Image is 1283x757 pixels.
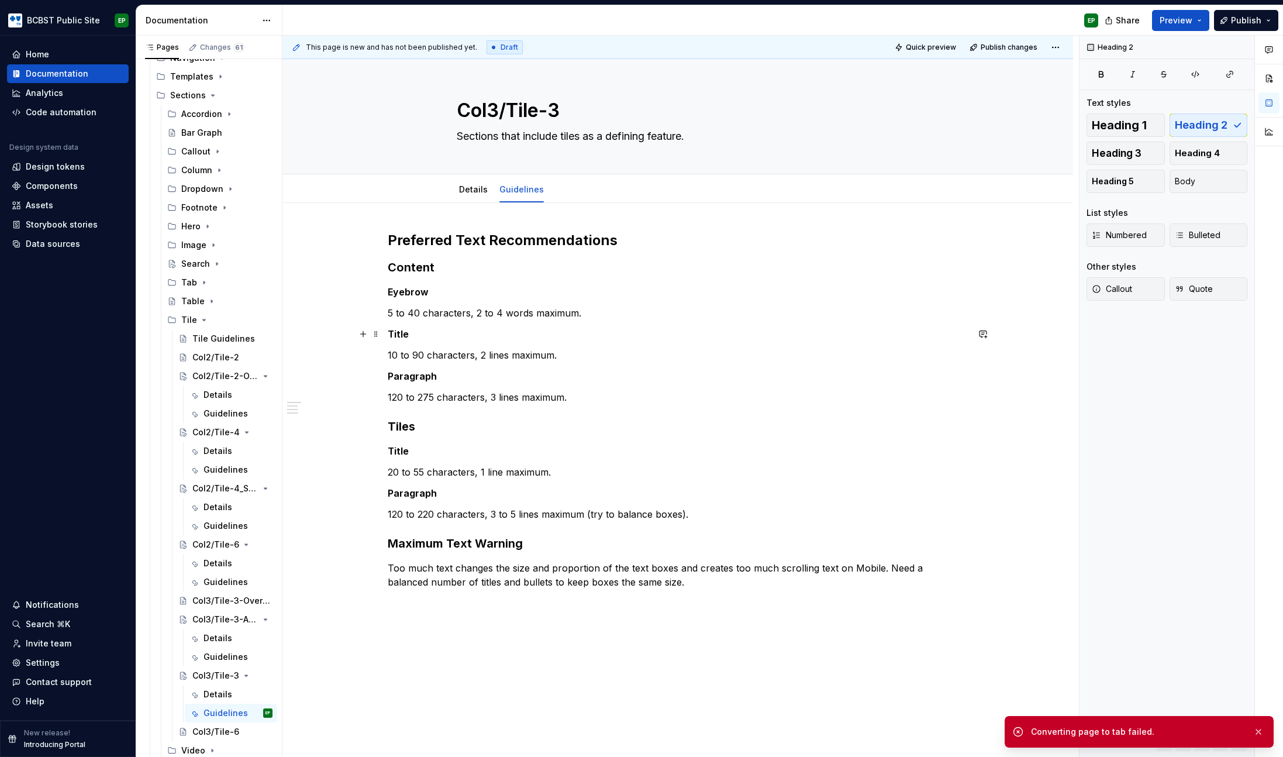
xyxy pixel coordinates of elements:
h3: Maximum Text Warning [388,535,968,552]
strong: Title [388,328,409,340]
p: 120 to 275 characters, 3 lines maximum. [388,390,968,404]
button: Callout [1087,277,1165,301]
a: Col2/Tile-2 [174,348,277,367]
span: Draft [501,43,518,52]
strong: Title [388,445,409,457]
a: Details [185,629,277,648]
div: Search [181,258,210,270]
div: Changes [200,43,244,52]
div: Col2/Tile-4 [192,426,240,438]
div: Hero [181,221,201,232]
div: Bar Graph [181,127,222,139]
strong: Eyebrow [388,286,429,298]
button: Preview [1152,10,1209,31]
p: New release! [24,728,70,738]
div: Code automation [26,106,96,118]
a: Data sources [7,235,129,253]
div: Guidelines [204,576,248,588]
div: Guidelines [204,520,248,532]
h3: Content [388,259,968,276]
div: Text styles [1087,97,1131,109]
a: Col2/Tile-2-Overline [174,367,277,386]
a: Guidelines [499,184,544,194]
div: Details [454,177,492,201]
a: Guidelines [185,460,277,479]
div: Callout [163,142,277,161]
a: Settings [7,653,129,672]
span: Quick preview [906,43,956,52]
h3: Tiles [388,418,968,435]
div: Col3/Tile-3-Overline [192,595,270,607]
span: Bulleted [1175,229,1220,241]
p: 120 to 220 characters, 3 to 5 lines maximum (try to balance boxes). [388,507,968,521]
button: Heading 4 [1170,142,1248,165]
span: Share [1116,15,1140,26]
a: Details [459,184,488,194]
a: Col3/Tile-3-Overline [174,591,277,610]
p: Too much text changes the size and proportion of the text boxes and creates too much scrolling te... [388,561,968,589]
a: Components [7,177,129,195]
div: Guidelines [495,177,549,201]
div: Col3/Tile-3 [192,670,239,682]
div: Accordion [163,105,277,123]
button: Share [1099,10,1147,31]
button: Search ⌘K [7,615,129,634]
a: Table [163,292,277,311]
div: Column [181,164,212,176]
span: 61 [233,43,244,52]
div: Col2/Tile-2 [192,352,239,363]
div: Details [204,445,232,457]
div: Guidelines [204,651,248,663]
button: BCBST Public SiteEP [2,8,133,33]
span: Quote [1175,283,1213,295]
div: Templates [151,67,277,86]
div: Documentation [26,68,88,80]
a: Col3/Tile-6 [174,722,277,741]
a: Guidelines [185,517,277,535]
div: Guidelines [204,464,248,476]
div: Tile Guidelines [192,333,255,345]
button: Bulleted [1170,223,1248,247]
div: Col3/Tile-3-Accordion [192,614,258,625]
a: Code automation [7,103,129,122]
div: Contact support [26,676,92,688]
a: Col2/Tile-6 [174,535,277,554]
span: Publish [1231,15,1261,26]
div: Image [181,239,206,251]
div: Video [181,745,205,756]
a: Tile Guidelines [174,329,277,348]
a: Guidelines [185,573,277,591]
a: Details [185,685,277,704]
p: 5 to 40 characters, 2 to 4 words maximum. [388,306,968,320]
p: Introducing Portal [24,740,85,749]
button: Contact support [7,673,129,691]
div: Converting page to tab failed. [1031,726,1244,738]
div: Hero [163,217,277,236]
span: This page is new and has not been published yet. [306,43,477,52]
button: Numbered [1087,223,1165,247]
a: Search [163,254,277,273]
div: Col2/Tile-4_SampleCards [192,483,258,494]
span: Preview [1160,15,1192,26]
div: Assets [26,199,53,211]
span: Heading 3 [1092,147,1141,159]
div: EP [118,16,126,25]
button: Heading 3 [1087,142,1165,165]
div: Dropdown [181,183,223,195]
a: Design tokens [7,157,129,176]
div: Notifications [26,599,79,611]
div: Details [204,501,232,513]
div: Components [26,180,78,192]
div: Details [204,689,232,700]
a: Home [7,45,129,64]
textarea: Sections that include tiles as a defining feature. [454,127,896,146]
button: Heading 5 [1087,170,1165,193]
a: Col2/Tile-4_SampleCards [174,479,277,498]
button: Notifications [7,596,129,614]
button: Publish changes [966,39,1043,56]
a: Guidelines [185,648,277,666]
a: Details [185,498,277,517]
div: Sections [151,86,277,105]
div: Templates [170,71,213,82]
div: Accordion [181,108,222,120]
